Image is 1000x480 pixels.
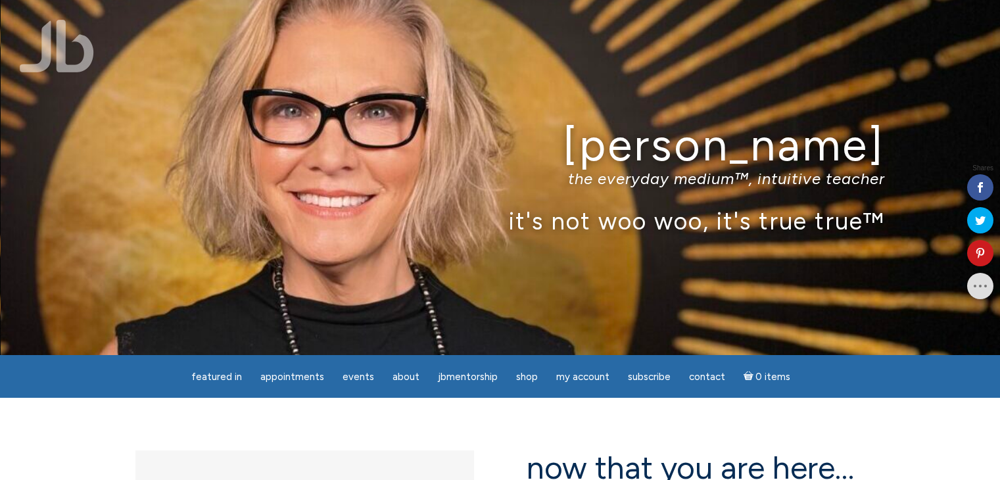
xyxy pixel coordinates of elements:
[20,20,94,72] img: Jamie Butler. The Everyday Medium
[191,371,242,383] span: featured in
[508,364,546,390] a: Shop
[393,371,419,383] span: About
[689,371,725,383] span: Contact
[335,364,382,390] a: Events
[516,371,538,383] span: Shop
[343,371,374,383] span: Events
[385,364,427,390] a: About
[430,364,506,390] a: JBMentorship
[116,169,885,188] p: the everyday medium™, intuitive teacher
[260,371,324,383] span: Appointments
[681,364,733,390] a: Contact
[116,206,885,235] p: it's not woo woo, it's true true™
[556,371,609,383] span: My Account
[252,364,332,390] a: Appointments
[972,165,993,172] span: Shares
[628,371,671,383] span: Subscribe
[438,371,498,383] span: JBMentorship
[755,372,790,382] span: 0 items
[736,363,799,390] a: Cart0 items
[548,364,617,390] a: My Account
[116,120,885,170] h1: [PERSON_NAME]
[183,364,250,390] a: featured in
[620,364,679,390] a: Subscribe
[744,371,756,383] i: Cart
